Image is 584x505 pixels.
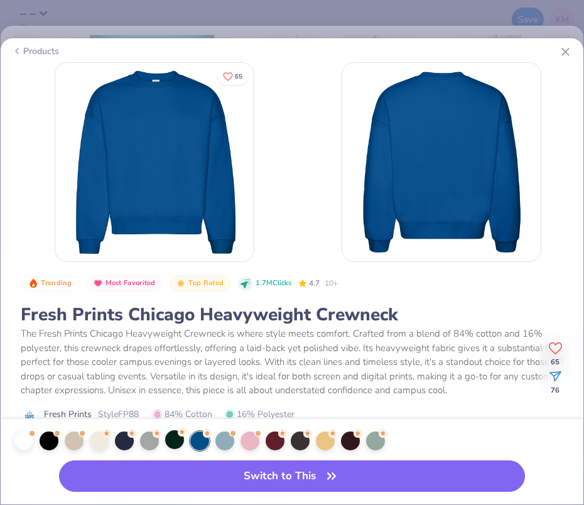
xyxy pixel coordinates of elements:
[59,460,525,492] button: Switch to This
[21,327,582,398] div: The Fresh Prints Chicago Heavyweight Crewneck is where style meets comfort. Crafted from a blend ...
[98,408,139,421] span: Style FP88
[44,408,92,421] span: Fresh Prints
[105,280,156,286] span: Most Favorited
[548,369,562,396] button: share
[153,408,212,421] span: 84% Cotton
[188,280,224,286] span: Top Rated
[21,303,582,327] div: Fresh Prints Chicago Heavyweight Crewneck
[22,275,78,291] button: Badge Button
[86,275,162,291] button: Badge Button
[41,280,72,286] span: Trending
[12,45,59,58] div: Products
[93,278,103,288] img: Most Favorited sort
[551,386,560,396] span: 76
[235,73,242,79] span: 65
[548,338,562,369] button: Like
[551,359,560,366] span: 65
[217,67,248,85] button: Like
[225,408,295,421] span: 16% Polyester
[342,63,541,261] img: Back
[55,63,254,261] img: Front
[176,278,186,288] img: Top Rated sort
[256,278,291,289] span: 1.7M Clicks
[170,275,230,291] button: Badge Button
[21,410,38,420] img: brand logo
[309,278,320,288] span: 4.7
[325,278,338,289] span: 10+
[28,278,38,288] img: Trending sort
